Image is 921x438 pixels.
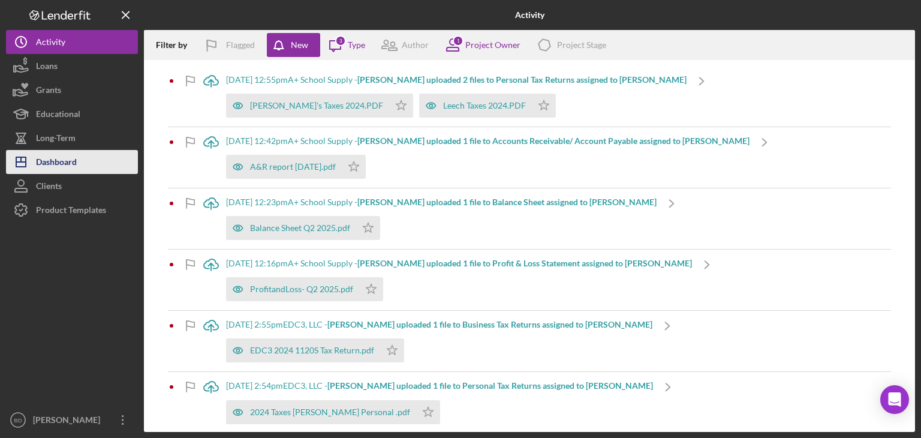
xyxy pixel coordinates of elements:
[196,127,779,188] a: [DATE] 12:42pmA+ School Supply -[PERSON_NAME] uploaded 1 file to Accounts Receivable/ Account Pay...
[226,94,413,118] button: [PERSON_NAME]'s Taxes 2024.PDF
[880,385,909,414] div: Open Intercom Messenger
[36,78,61,105] div: Grants
[291,33,308,57] div: New
[226,155,366,179] button: A&R report [DATE].pdf
[226,277,383,301] button: ProfitandLoss- Q2 2025.pdf
[226,33,255,57] div: Flagged
[250,101,383,110] div: [PERSON_NAME]'s Taxes 2024.PDF
[6,126,138,150] button: Long-Term
[557,40,606,50] div: Project Stage
[196,33,267,57] button: Flagged
[14,417,22,424] text: BD
[36,150,77,177] div: Dashboard
[36,126,76,153] div: Long-Term
[226,136,750,146] div: [DATE] 12:42pm A+ School Supply -
[357,258,692,268] b: [PERSON_NAME] uploaded 1 file to Profit & Loss Statement assigned to [PERSON_NAME]
[36,198,106,225] div: Product Templates
[226,320,652,329] div: [DATE] 2:55pm EDC3, LLC -
[357,136,750,146] b: [PERSON_NAME] uploaded 1 file to Accounts Receivable/ Account Payable assigned to [PERSON_NAME]
[6,150,138,174] button: Dashboard
[6,174,138,198] button: Clients
[6,102,138,126] button: Educational
[267,33,320,57] button: New
[419,94,556,118] button: Leech Taxes 2024.PDF
[6,408,138,432] button: BD[PERSON_NAME]
[250,284,353,294] div: ProfitandLoss- Q2 2025.pdf
[196,188,687,249] a: [DATE] 12:23pmA+ School Supply -[PERSON_NAME] uploaded 1 file to Balance Sheet assigned to [PERSO...
[250,223,350,233] div: Balance Sheet Q2 2025.pdf
[250,162,336,172] div: A&R report [DATE].pdf
[6,54,138,78] button: Loans
[36,30,65,57] div: Activity
[226,381,653,391] div: [DATE] 2:54pm EDC3, LLC -
[36,102,80,129] div: Educational
[226,216,380,240] button: Balance Sheet Q2 2025.pdf
[226,338,404,362] button: EDC3 2024 1120S Tax Return.pdf
[196,66,717,127] a: [DATE] 12:55pmA+ School Supply -[PERSON_NAME] uploaded 2 files to Personal Tax Returns assigned t...
[36,174,62,201] div: Clients
[250,407,410,417] div: 2024 Taxes [PERSON_NAME] Personal .pdf
[250,346,374,355] div: EDC3 2024 1120S Tax Return.pdf
[226,400,440,424] button: 2024 Taxes [PERSON_NAME] Personal .pdf
[443,101,526,110] div: Leech Taxes 2024.PDF
[402,40,429,50] div: Author
[226,75,687,85] div: [DATE] 12:55pm A+ School Supply -
[357,197,657,207] b: [PERSON_NAME] uploaded 1 file to Balance Sheet assigned to [PERSON_NAME]
[6,30,138,54] button: Activity
[196,311,682,371] a: [DATE] 2:55pmEDC3, LLC -[PERSON_NAME] uploaded 1 file to Business Tax Returns assigned to [PERSON...
[453,35,463,46] div: 1
[196,372,683,433] a: [DATE] 2:54pmEDC3, LLC -[PERSON_NAME] uploaded 1 file to Personal Tax Returns assigned to [PERSON...
[30,408,108,435] div: [PERSON_NAME]
[226,259,692,268] div: [DATE] 12:16pm A+ School Supply -
[357,74,687,85] b: [PERSON_NAME] uploaded 2 files to Personal Tax Returns assigned to [PERSON_NAME]
[327,380,653,391] b: [PERSON_NAME] uploaded 1 file to Personal Tax Returns assigned to [PERSON_NAME]
[348,40,365,50] div: Type
[226,197,657,207] div: [DATE] 12:23pm A+ School Supply -
[327,319,652,329] b: [PERSON_NAME] uploaded 1 file to Business Tax Returns assigned to [PERSON_NAME]
[196,250,722,310] a: [DATE] 12:16pmA+ School Supply -[PERSON_NAME] uploaded 1 file to Profit & Loss Statement assigned...
[6,198,138,222] button: Product Templates
[6,78,138,102] button: Grants
[36,54,58,81] div: Loans
[465,40,520,50] div: Project Owner
[156,40,196,50] div: Filter by
[335,35,346,46] div: 3
[515,10,544,20] b: Activity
